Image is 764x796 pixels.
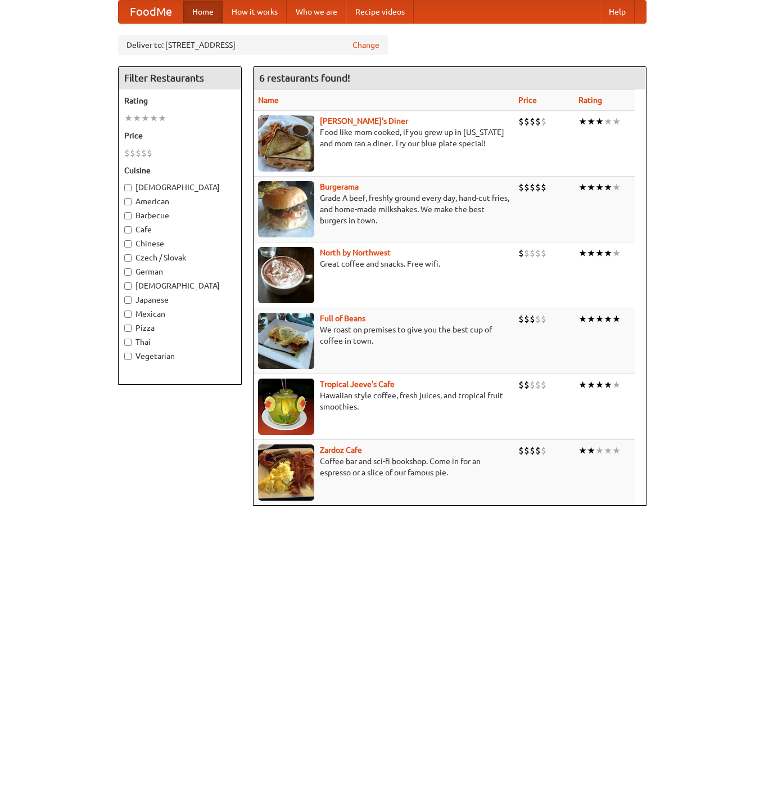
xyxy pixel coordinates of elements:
[518,96,537,105] a: Price
[124,112,133,124] li: ★
[604,247,612,259] li: ★
[124,196,236,207] label: American
[124,226,132,233] input: Cafe
[147,147,152,159] li: $
[518,444,524,457] li: $
[518,247,524,259] li: $
[524,247,530,259] li: $
[320,446,362,455] a: Zardoz Cafe
[578,444,587,457] li: ★
[130,147,135,159] li: $
[595,115,604,128] li: ★
[346,1,414,23] a: Recipe videos
[320,380,395,389] a: Tropical Jeeve's Cafe
[604,115,612,128] li: ★
[524,444,530,457] li: $
[150,112,158,124] li: ★
[287,1,346,23] a: Who we are
[124,254,132,262] input: Czech / Slovak
[612,181,621,194] li: ★
[124,280,236,291] label: [DEMOGRAPHIC_DATA]
[119,67,241,89] h4: Filter Restaurants
[604,444,612,457] li: ★
[124,266,236,277] label: German
[612,313,621,325] li: ★
[124,296,132,304] input: Japanese
[118,35,388,55] div: Deliver to: [STREET_ADDRESS]
[600,1,635,23] a: Help
[124,282,132,290] input: [DEMOGRAPHIC_DATA]
[320,248,391,257] a: North by Northwest
[258,258,509,269] p: Great coffee and snacks. Free wifi.
[595,247,604,259] li: ★
[578,247,587,259] li: ★
[183,1,223,23] a: Home
[530,444,535,457] li: $
[587,379,595,391] li: ★
[612,444,621,457] li: ★
[612,115,621,128] li: ★
[124,198,132,205] input: American
[612,247,621,259] li: ★
[258,324,509,347] p: We roast on premises to give you the best cup of coffee in town.
[530,181,535,194] li: $
[119,1,183,23] a: FoodMe
[133,112,141,124] li: ★
[124,350,236,362] label: Vegetarian
[124,182,236,193] label: [DEMOGRAPHIC_DATA]
[124,95,236,106] h5: Rating
[135,147,141,159] li: $
[320,314,365,323] b: Full of Beans
[541,247,546,259] li: $
[124,210,236,221] label: Barbecue
[595,379,604,391] li: ★
[124,325,132,332] input: Pizza
[587,444,595,457] li: ★
[541,181,546,194] li: $
[535,379,541,391] li: $
[124,224,236,235] label: Cafe
[530,313,535,325] li: $
[604,379,612,391] li: ★
[587,181,595,194] li: ★
[124,212,132,219] input: Barbecue
[258,96,279,105] a: Name
[258,313,314,369] img: beans.jpg
[258,456,509,478] p: Coffee bar and sci-fi bookshop. Come in for an espresso or a slice of our famous pie.
[320,182,359,191] a: Burgerama
[541,444,546,457] li: $
[524,181,530,194] li: $
[124,353,132,360] input: Vegetarian
[524,379,530,391] li: $
[578,313,587,325] li: ★
[518,313,524,325] li: $
[530,115,535,128] li: $
[124,165,236,176] h5: Cuisine
[258,390,509,412] p: Hawaiian style coffee, fresh juices, and tropical fruit smoothies.
[258,192,509,226] p: Grade A beef, freshly ground every day, hand-cut fries, and home-made milkshakes. We make the bes...
[141,112,150,124] li: ★
[124,311,132,318] input: Mexican
[578,96,602,105] a: Rating
[320,116,408,125] a: [PERSON_NAME]'s Diner
[352,39,379,51] a: Change
[124,240,132,248] input: Chinese
[124,336,236,348] label: Thai
[595,313,604,325] li: ★
[124,238,236,249] label: Chinese
[578,115,587,128] li: ★
[124,322,236,334] label: Pizza
[124,268,132,276] input: German
[124,130,236,141] h5: Price
[595,181,604,194] li: ★
[587,247,595,259] li: ★
[524,313,530,325] li: $
[535,313,541,325] li: $
[541,115,546,128] li: $
[258,444,314,501] img: zardoz.jpg
[578,181,587,194] li: ★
